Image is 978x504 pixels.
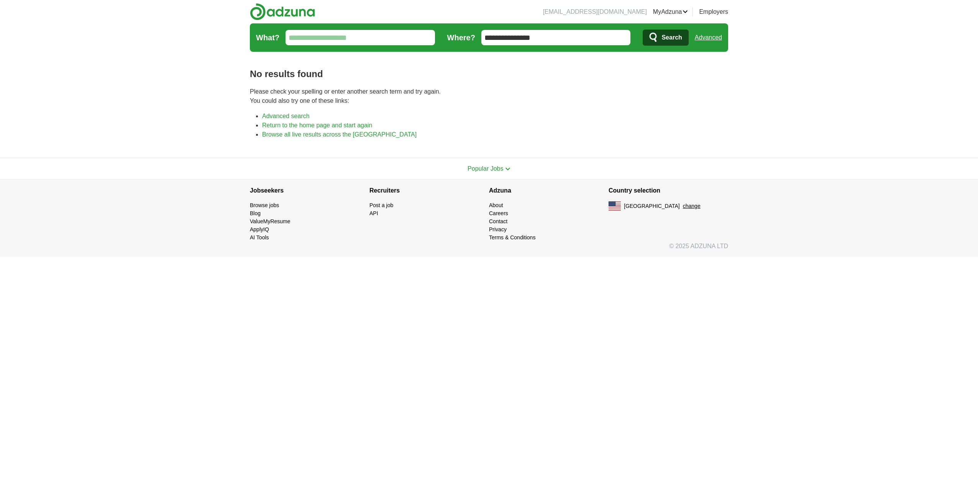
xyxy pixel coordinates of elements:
[262,122,372,128] a: Return to the home page and start again
[250,218,290,224] a: ValueMyResume
[262,131,417,138] a: Browse all live results across the [GEOGRAPHIC_DATA]
[369,202,393,208] a: Post a job
[489,226,507,232] a: Privacy
[695,30,722,45] a: Advanced
[250,210,261,216] a: Blog
[369,210,378,216] a: API
[262,113,310,119] a: Advanced search
[250,234,269,240] a: AI Tools
[250,226,269,232] a: ApplyIQ
[447,32,475,43] label: Where?
[489,210,508,216] a: Careers
[609,180,728,201] h4: Country selection
[250,3,315,20] img: Adzuna logo
[683,202,701,210] button: change
[505,167,510,171] img: toggle icon
[250,87,728,105] p: Please check your spelling or enter another search term and try again. You could also try one of ...
[699,7,728,16] a: Employers
[489,202,503,208] a: About
[468,165,503,172] span: Popular Jobs
[543,7,647,16] li: [EMAIL_ADDRESS][DOMAIN_NAME]
[244,242,734,257] div: © 2025 ADZUNA LTD
[653,7,688,16] a: MyAdzuna
[489,234,535,240] a: Terms & Conditions
[609,201,621,211] img: US flag
[489,218,507,224] a: Contact
[256,32,279,43] label: What?
[624,202,680,210] span: [GEOGRAPHIC_DATA]
[643,30,688,46] button: Search
[250,202,279,208] a: Browse jobs
[661,30,682,45] span: Search
[250,67,728,81] h1: No results found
